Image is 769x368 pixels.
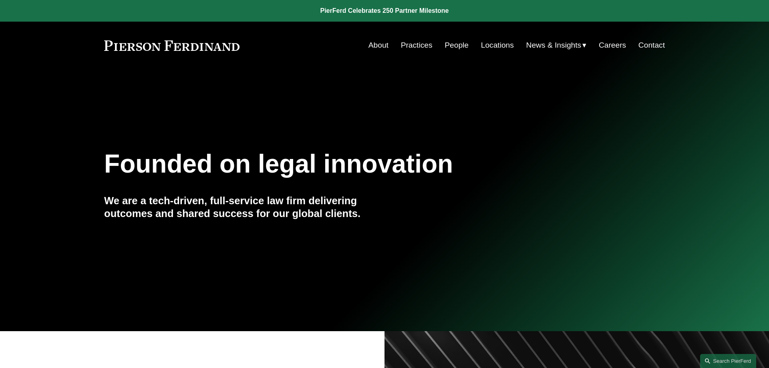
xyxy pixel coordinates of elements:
a: folder dropdown [526,38,587,53]
a: Careers [599,38,626,53]
h1: Founded on legal innovation [104,149,572,179]
a: Contact [638,38,665,53]
a: About [368,38,389,53]
span: News & Insights [526,38,582,52]
a: Locations [481,38,514,53]
a: People [445,38,469,53]
a: Practices [401,38,433,53]
a: Search this site [700,354,756,368]
h4: We are a tech-driven, full-service law firm delivering outcomes and shared success for our global... [104,194,384,220]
